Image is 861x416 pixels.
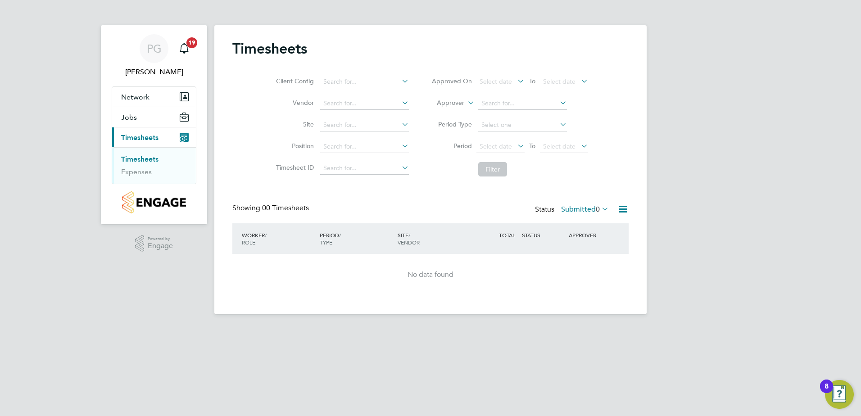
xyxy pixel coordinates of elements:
[240,227,317,250] div: WORKER
[543,77,576,86] span: Select date
[561,205,609,214] label: Submitted
[121,133,159,142] span: Timesheets
[148,235,173,243] span: Powered by
[112,67,196,77] span: Paul Grayston
[543,142,576,150] span: Select date
[112,127,196,147] button: Timesheets
[112,191,196,213] a: Go to home page
[478,97,567,110] input: Search for...
[339,231,341,239] span: /
[186,37,197,48] span: 19
[825,380,854,409] button: Open Resource Center, 8 new notifications
[112,34,196,77] a: PG[PERSON_NAME]
[121,113,137,122] span: Jobs
[273,77,314,85] label: Client Config
[317,227,395,250] div: PERIOD
[122,191,186,213] img: countryside-properties-logo-retina.png
[431,120,472,128] label: Period Type
[175,34,193,63] a: 19
[148,242,173,250] span: Engage
[320,239,332,246] span: TYPE
[121,93,150,101] span: Network
[431,142,472,150] label: Period
[499,231,515,239] span: TOTAL
[232,203,311,213] div: Showing
[273,142,314,150] label: Position
[112,107,196,127] button: Jobs
[480,77,512,86] span: Select date
[526,75,538,87] span: To
[147,43,162,54] span: PG
[320,97,409,110] input: Search for...
[112,87,196,107] button: Network
[320,162,409,175] input: Search for...
[395,227,473,250] div: SITE
[265,231,267,239] span: /
[273,163,314,172] label: Timesheet ID
[232,40,307,58] h2: Timesheets
[535,203,611,216] div: Status
[320,119,409,131] input: Search for...
[273,120,314,128] label: Site
[112,147,196,184] div: Timesheets
[241,270,620,280] div: No data found
[526,140,538,152] span: To
[825,386,829,398] div: 8
[480,142,512,150] span: Select date
[320,76,409,88] input: Search for...
[566,227,613,243] div: APPROVER
[398,239,420,246] span: VENDOR
[273,99,314,107] label: Vendor
[121,167,152,176] a: Expenses
[121,155,159,163] a: Timesheets
[135,235,173,252] a: Powered byEngage
[431,77,472,85] label: Approved On
[408,231,410,239] span: /
[262,203,309,213] span: 00 Timesheets
[242,239,255,246] span: ROLE
[101,25,207,224] nav: Main navigation
[596,205,600,214] span: 0
[478,119,567,131] input: Select one
[424,99,464,108] label: Approver
[478,162,507,176] button: Filter
[320,140,409,153] input: Search for...
[520,227,566,243] div: STATUS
